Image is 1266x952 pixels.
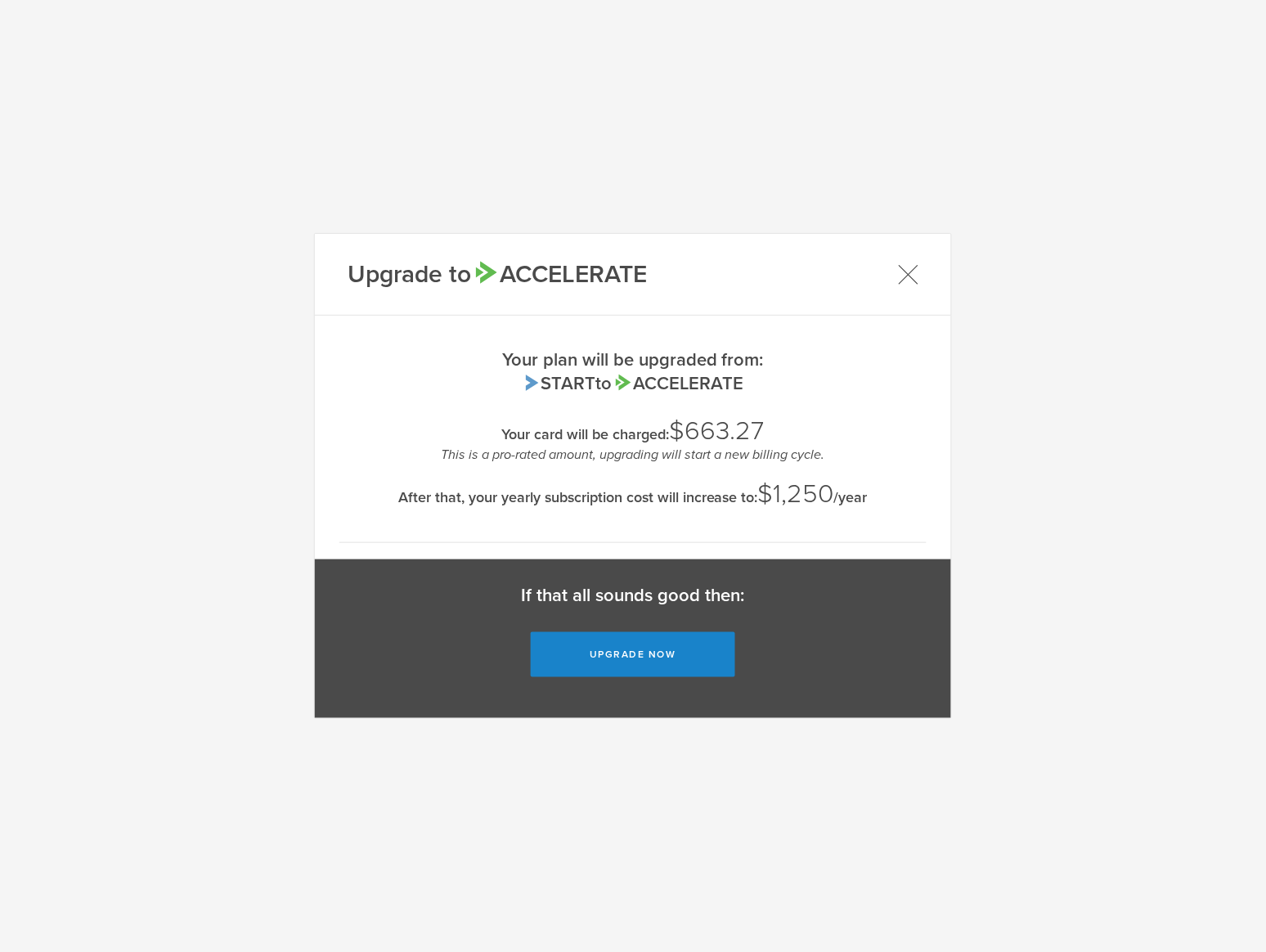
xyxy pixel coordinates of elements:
[522,373,595,394] span: Start
[372,414,894,461] h3: Your card will be charged:
[471,259,648,290] span: Accelerate
[613,373,744,394] span: Accelerate
[670,415,765,447] span: $663.27
[372,477,894,511] h3: After that, your yearly subscription cost will increase to: /year
[758,478,834,510] span: $1,250
[531,632,735,677] button: Upgrade now
[372,348,894,396] h2: Your plan will be upgraded from:
[372,448,894,461] div: This is a pro-rated amount, upgrading will start a new billing cycle.
[331,584,935,608] h2: If that all sounds good then:
[1184,873,1266,952] iframe: Chat Widget
[372,372,894,396] div: to
[348,258,648,291] h1: Upgrade to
